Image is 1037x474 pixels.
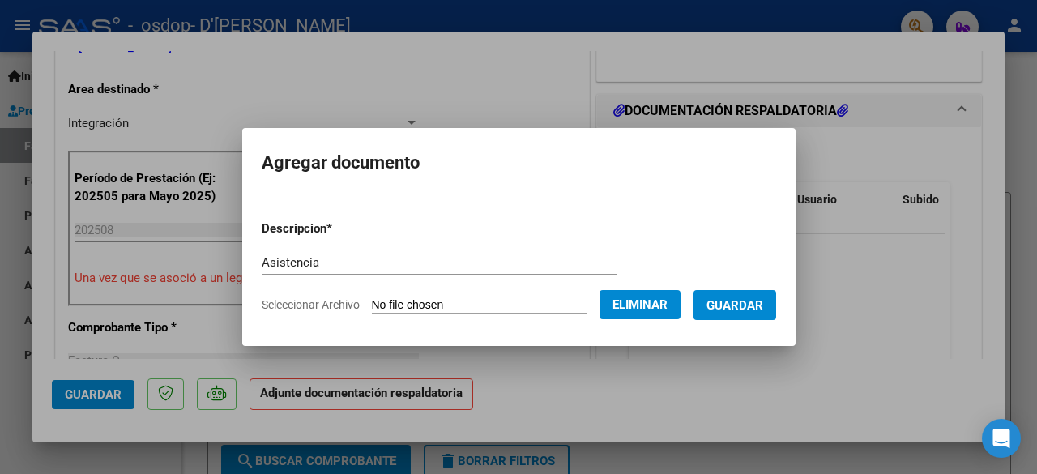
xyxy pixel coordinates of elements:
[262,147,776,178] h2: Agregar documento
[262,220,416,238] p: Descripcion
[262,298,360,311] span: Seleccionar Archivo
[706,298,763,313] span: Guardar
[600,290,681,319] button: Eliminar
[693,290,776,320] button: Guardar
[612,297,668,312] span: Eliminar
[982,419,1021,458] div: Open Intercom Messenger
